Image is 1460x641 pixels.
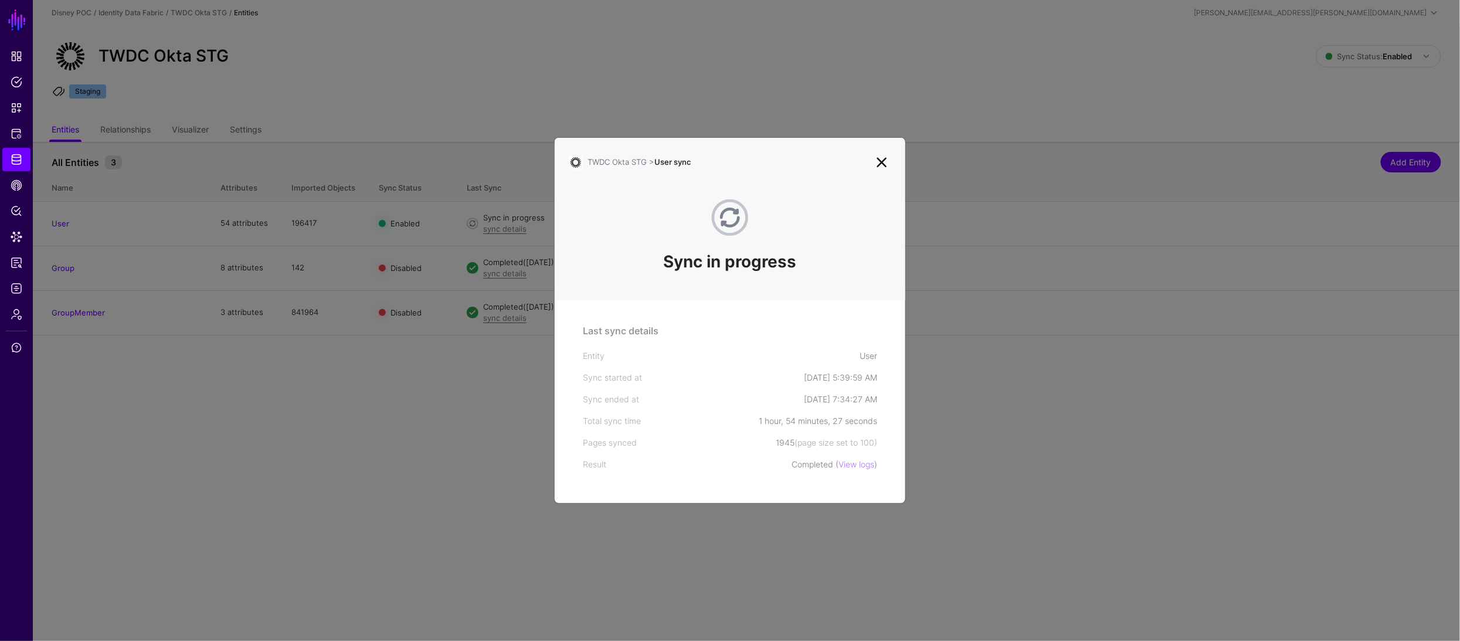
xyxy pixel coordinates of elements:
[569,155,583,169] img: svg+xml;base64,PHN2ZyB3aWR0aD0iNjQiIGhlaWdodD0iNjQiIHZpZXdCb3g9IjAgMCA2NCA2NCIgZmlsbD0ibm9uZSIgeG...
[583,393,804,405] div: Sync ended at
[776,436,877,449] div: 1945
[838,459,874,469] a: View logs
[804,371,877,384] div: [DATE] 5:39:59 AM
[794,437,877,447] span: (page size set to 100)
[583,371,804,384] div: Sync started at
[588,157,654,167] span: TWDC Okta STG >
[588,158,872,167] h3: User sync
[860,350,877,362] div: User
[804,393,877,405] div: [DATE] 7:34:27 AM
[583,458,792,470] div: Result
[583,415,759,427] div: Total sync time
[792,458,877,470] div: Completed ( )
[569,250,891,274] h4: Sync in progress
[583,324,877,338] h5: Last sync details
[583,436,776,449] div: Pages synced
[759,415,877,427] div: 1 hour, 54 minutes, 27 seconds
[583,350,860,362] div: Entity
